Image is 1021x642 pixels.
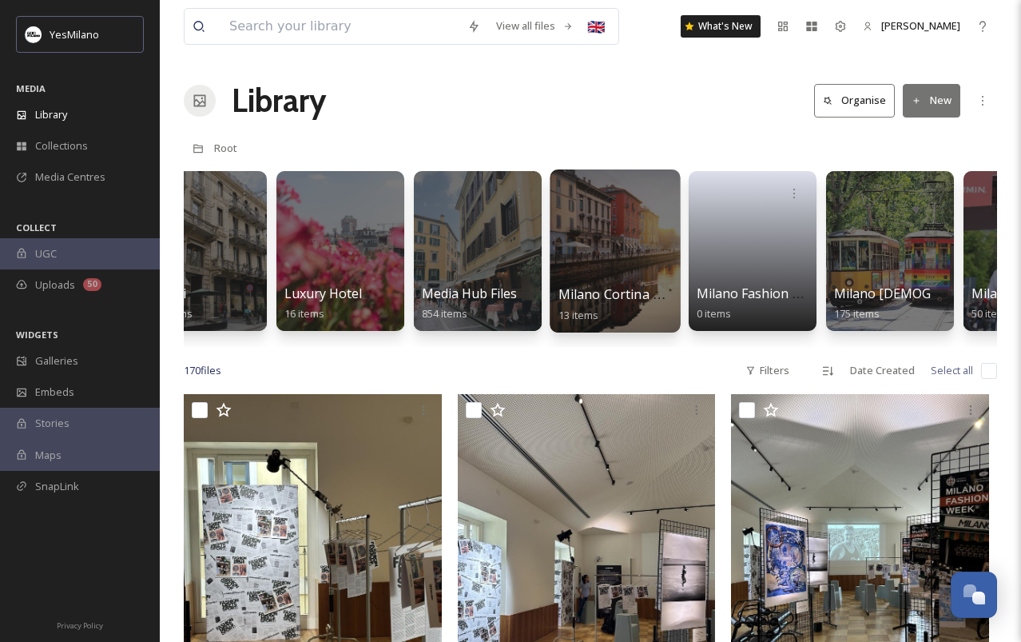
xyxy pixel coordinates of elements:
a: Milano Fashion Week0 items [697,286,825,321]
span: Milano Cortina 2026 [558,285,682,303]
button: Open Chat [951,572,997,618]
span: Media Centres [35,169,105,185]
div: 🇬🇧 [582,12,610,41]
button: Organise [814,84,895,117]
div: Filters [737,355,797,386]
span: Root [214,141,237,155]
span: COLLECT [16,221,57,233]
span: 50 items [971,306,1011,321]
a: Library [232,77,326,125]
a: [PERSON_NAME] [855,10,968,42]
span: Collections [35,138,88,154]
span: SnapLink [35,479,79,494]
a: Milano [DEMOGRAPHIC_DATA]175 items [834,286,1020,321]
span: WIDGETS [16,329,58,341]
span: Uploads [35,277,75,293]
span: 16 items [284,306,324,321]
span: 175 items [834,306,880,321]
span: 170 file s [184,363,221,378]
a: View all files [488,10,582,42]
span: 13 items [558,307,599,321]
div: Date Created [842,355,923,386]
span: Select all [931,363,973,378]
button: New [903,84,960,117]
span: Galleries [35,353,78,369]
span: 0 items [697,306,731,321]
span: Stories [35,416,70,431]
span: Maps [35,448,62,463]
span: Privacy Policy [57,620,103,631]
span: YesMilano [50,27,99,42]
img: Logo%20YesMilano%40150x.png [26,26,42,42]
span: [PERSON_NAME] [881,18,960,33]
a: Milano Cortina 202613 items [558,287,682,322]
span: Milano [DEMOGRAPHIC_DATA] [834,285,1020,302]
a: Luxury Hotel16 items [284,286,362,321]
span: Embeds [35,385,74,400]
a: What's New [681,15,761,38]
div: 50 [83,278,101,291]
span: UGC [35,246,57,261]
span: MEDIA [16,82,46,94]
span: Library [35,107,67,122]
input: Search your library [221,9,459,44]
a: Root [214,138,237,158]
span: Media Hub Files [422,285,517,302]
span: Luxury Hotel [284,285,362,302]
a: Privacy Policy [57,615,103,634]
a: Media Hub Files854 items [422,286,517,321]
span: Milano Fashion Week [697,285,825,302]
span: 854 items [422,306,467,321]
